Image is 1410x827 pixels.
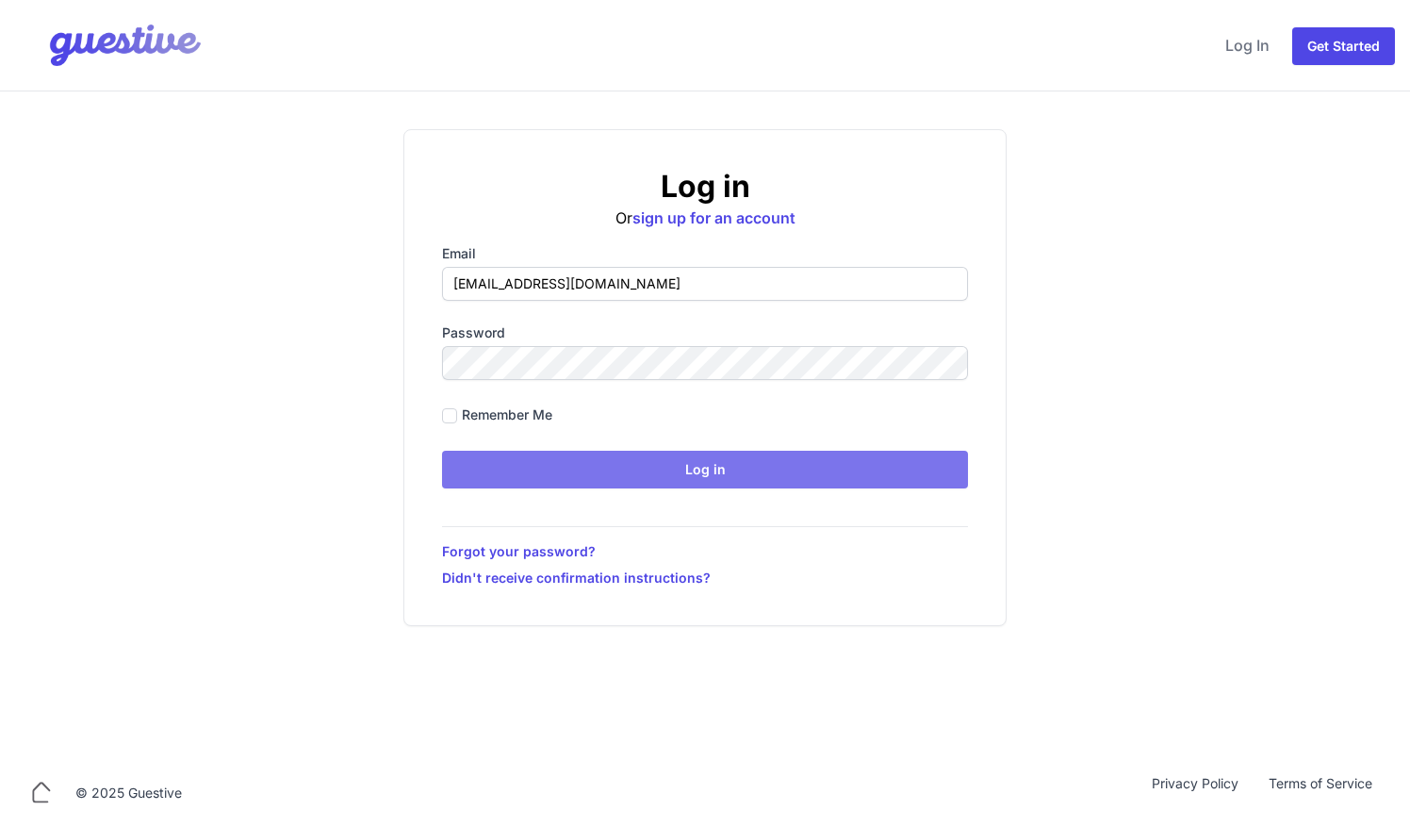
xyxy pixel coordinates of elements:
input: Log in [442,451,968,488]
label: Password [442,323,968,342]
div: Or [442,168,968,229]
a: Privacy Policy [1137,774,1254,812]
div: © 2025 Guestive [75,784,182,802]
a: Get Started [1292,27,1395,65]
a: Forgot your password? [442,542,968,561]
label: Email [442,244,968,263]
label: Remember me [462,405,552,424]
a: sign up for an account [632,208,795,227]
img: Your Company [15,8,205,83]
a: Terms of Service [1254,774,1387,812]
a: Didn't receive confirmation instructions? [442,569,968,587]
h2: Log in [442,168,968,206]
a: Log In [1218,23,1277,68]
input: you@example.com [442,267,968,301]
